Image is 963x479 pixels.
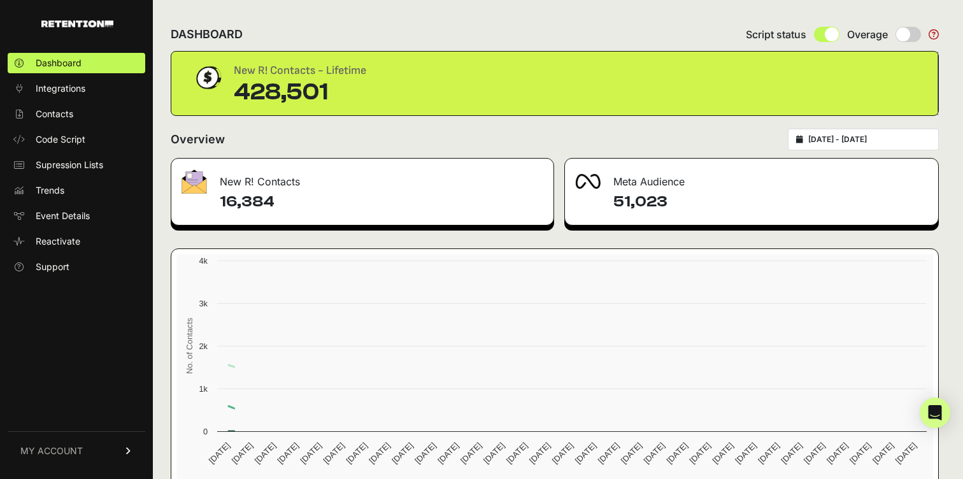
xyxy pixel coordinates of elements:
[779,441,804,466] text: [DATE]
[596,441,621,466] text: [DATE]
[36,159,103,171] span: Supression Lists
[220,192,543,212] h4: 16,384
[733,441,758,466] text: [DATE]
[192,62,224,94] img: dollar-coin-05c43ed7efb7bc0c12610022525b4bbbb207c7efeef5aecc26f025e68dcafac9.png
[20,445,83,457] span: MY ACCOUNT
[573,441,598,466] text: [DATE]
[920,397,950,428] div: Open Intercom Messenger
[756,441,781,466] text: [DATE]
[8,104,145,124] a: Contacts
[8,155,145,175] a: Supression Lists
[36,57,82,69] span: Dashboard
[687,441,712,466] text: [DATE]
[8,431,145,470] a: MY ACCOUNT
[8,231,145,252] a: Reactivate
[171,25,243,43] h2: DASHBOARD
[276,441,301,466] text: [DATE]
[802,441,827,466] text: [DATE]
[199,384,208,394] text: 1k
[36,184,64,197] span: Trends
[299,441,324,466] text: [DATE]
[619,441,644,466] text: [DATE]
[871,441,895,466] text: [DATE]
[8,206,145,226] a: Event Details
[199,299,208,308] text: 3k
[550,441,575,466] text: [DATE]
[234,80,366,105] div: 428,501
[203,427,208,436] text: 0
[390,441,415,466] text: [DATE]
[894,441,918,466] text: [DATE]
[8,180,145,201] a: Trends
[199,256,208,266] text: 4k
[321,441,346,466] text: [DATE]
[8,78,145,99] a: Integrations
[230,441,255,466] text: [DATE]
[36,108,73,120] span: Contacts
[527,441,552,466] text: [DATE]
[613,192,928,212] h4: 51,023
[8,129,145,150] a: Code Script
[36,82,85,95] span: Integrations
[665,441,690,466] text: [DATE]
[8,53,145,73] a: Dashboard
[575,174,601,189] img: fa-meta-2f981b61bb99beabf952f7030308934f19ce035c18b003e963880cc3fabeebb7.png
[459,441,483,466] text: [DATE]
[413,441,438,466] text: [DATE]
[185,318,194,374] text: No. of Contacts
[171,131,225,148] h2: Overview
[234,62,366,80] div: New R! Contacts - Lifetime
[481,441,506,466] text: [DATE]
[253,441,278,466] text: [DATE]
[825,441,850,466] text: [DATE]
[182,169,207,194] img: fa-envelope-19ae18322b30453b285274b1b8af3d052b27d846a4fbe8435d1a52b978f639a2.png
[642,441,667,466] text: [DATE]
[207,441,232,466] text: [DATE]
[504,441,529,466] text: [DATE]
[36,261,69,273] span: Support
[565,159,938,197] div: Meta Audience
[847,27,888,42] span: Overage
[367,441,392,466] text: [DATE]
[36,235,80,248] span: Reactivate
[436,441,460,466] text: [DATE]
[199,341,208,351] text: 2k
[41,20,113,27] img: Retention.com
[8,257,145,277] a: Support
[710,441,735,466] text: [DATE]
[36,133,85,146] span: Code Script
[344,441,369,466] text: [DATE]
[848,441,873,466] text: [DATE]
[746,27,806,42] span: Script status
[36,210,90,222] span: Event Details
[171,159,553,197] div: New R! Contacts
